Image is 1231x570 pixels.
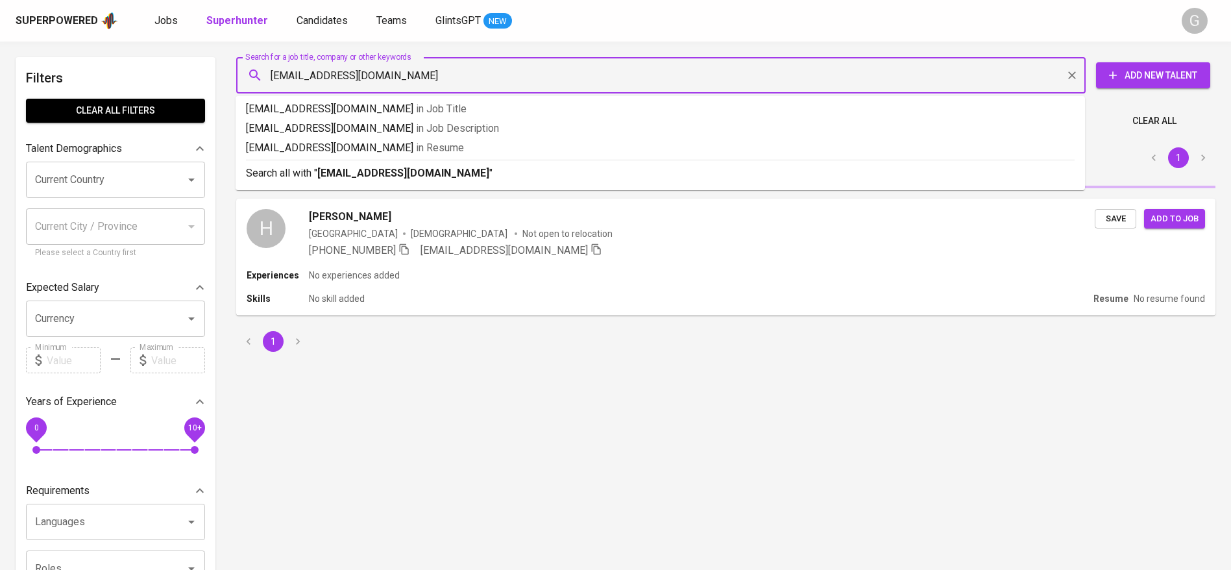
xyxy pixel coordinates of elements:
[35,247,196,260] p: Please select a Country first
[416,122,499,134] span: in Job Description
[206,13,271,29] a: Superhunter
[1095,209,1136,229] button: Save
[247,292,309,305] p: Skills
[36,103,195,119] span: Clear All filters
[26,394,117,410] p: Years of Experience
[297,14,348,27] span: Candidates
[317,167,489,179] b: [EMAIL_ADDRESS][DOMAIN_NAME]
[1134,292,1205,305] p: No resume found
[1151,212,1199,227] span: Add to job
[309,269,400,282] p: No experiences added
[26,275,205,301] div: Expected Salary
[1132,113,1176,129] span: Clear All
[263,331,284,352] button: page 1
[435,14,481,27] span: GlintsGPT
[1101,212,1130,227] span: Save
[1063,66,1081,84] button: Clear
[309,209,391,225] span: [PERSON_NAME]
[376,13,409,29] a: Teams
[1127,109,1182,133] button: Clear All
[34,423,38,432] span: 0
[26,68,205,88] h6: Filters
[416,103,467,115] span: in Job Title
[483,15,512,28] span: NEW
[26,136,205,162] div: Talent Demographics
[16,14,98,29] div: Superpowered
[1096,62,1210,88] button: Add New Talent
[47,347,101,373] input: Value
[26,280,99,295] p: Expected Salary
[16,11,118,31] a: Superpoweredapp logo
[101,11,118,31] img: app logo
[26,389,205,415] div: Years of Experience
[154,13,180,29] a: Jobs
[1106,68,1200,84] span: Add New Talent
[416,142,464,154] span: in Resume
[26,141,122,156] p: Talent Demographics
[247,269,309,282] p: Experiences
[182,171,201,189] button: Open
[151,347,205,373] input: Value
[26,478,205,504] div: Requirements
[26,483,90,499] p: Requirements
[297,13,350,29] a: Candidates
[309,244,396,256] span: [PHONE_NUMBER]
[154,14,178,27] span: Jobs
[376,14,407,27] span: Teams
[246,101,1075,117] p: [EMAIL_ADDRESS][DOMAIN_NAME]
[236,199,1215,316] a: H[PERSON_NAME][GEOGRAPHIC_DATA][DEMOGRAPHIC_DATA] Not open to relocation[PHONE_NUMBER] [EMAIL_ADD...
[26,99,205,123] button: Clear All filters
[1144,209,1205,229] button: Add to job
[411,227,509,240] span: [DEMOGRAPHIC_DATA]
[246,121,1075,136] p: [EMAIL_ADDRESS][DOMAIN_NAME]
[182,310,201,328] button: Open
[435,13,512,29] a: GlintsGPT NEW
[246,140,1075,156] p: [EMAIL_ADDRESS][DOMAIN_NAME]
[522,227,613,240] p: Not open to relocation
[247,209,286,248] div: H
[420,244,588,256] span: [EMAIL_ADDRESS][DOMAIN_NAME]
[246,166,1075,181] p: Search all with " "
[309,227,398,240] div: [GEOGRAPHIC_DATA]
[206,14,268,27] b: Superhunter
[236,331,310,352] nav: pagination navigation
[182,513,201,531] button: Open
[1182,8,1208,34] div: G
[1168,147,1189,168] button: page 1
[188,423,201,432] span: 10+
[309,292,365,305] p: No skill added
[1093,292,1128,305] p: Resume
[1141,147,1215,168] nav: pagination navigation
